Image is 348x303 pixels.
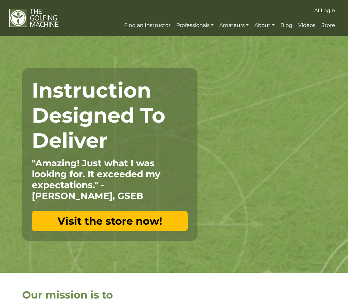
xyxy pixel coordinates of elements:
[32,78,188,153] h1: Instruction Designed To Deliver
[314,7,335,13] span: AI Login
[218,20,250,31] a: Amateurs
[313,5,337,16] a: AI Login
[298,22,316,28] span: Videos
[279,20,294,31] a: Blog
[280,22,292,28] span: Blog
[123,20,172,31] a: Find an Instructor
[9,8,59,27] img: The Golfing Machine
[320,20,337,31] a: Store
[32,158,188,201] p: "Amazing! Just what I was looking for. It exceeded my expectations." - [PERSON_NAME], GSEB
[297,20,317,31] a: Videos
[32,211,188,231] a: Visit the store now!
[253,20,276,31] a: About
[124,22,170,28] span: Find an Instructor
[321,22,335,28] span: Store
[175,20,215,31] a: Professionals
